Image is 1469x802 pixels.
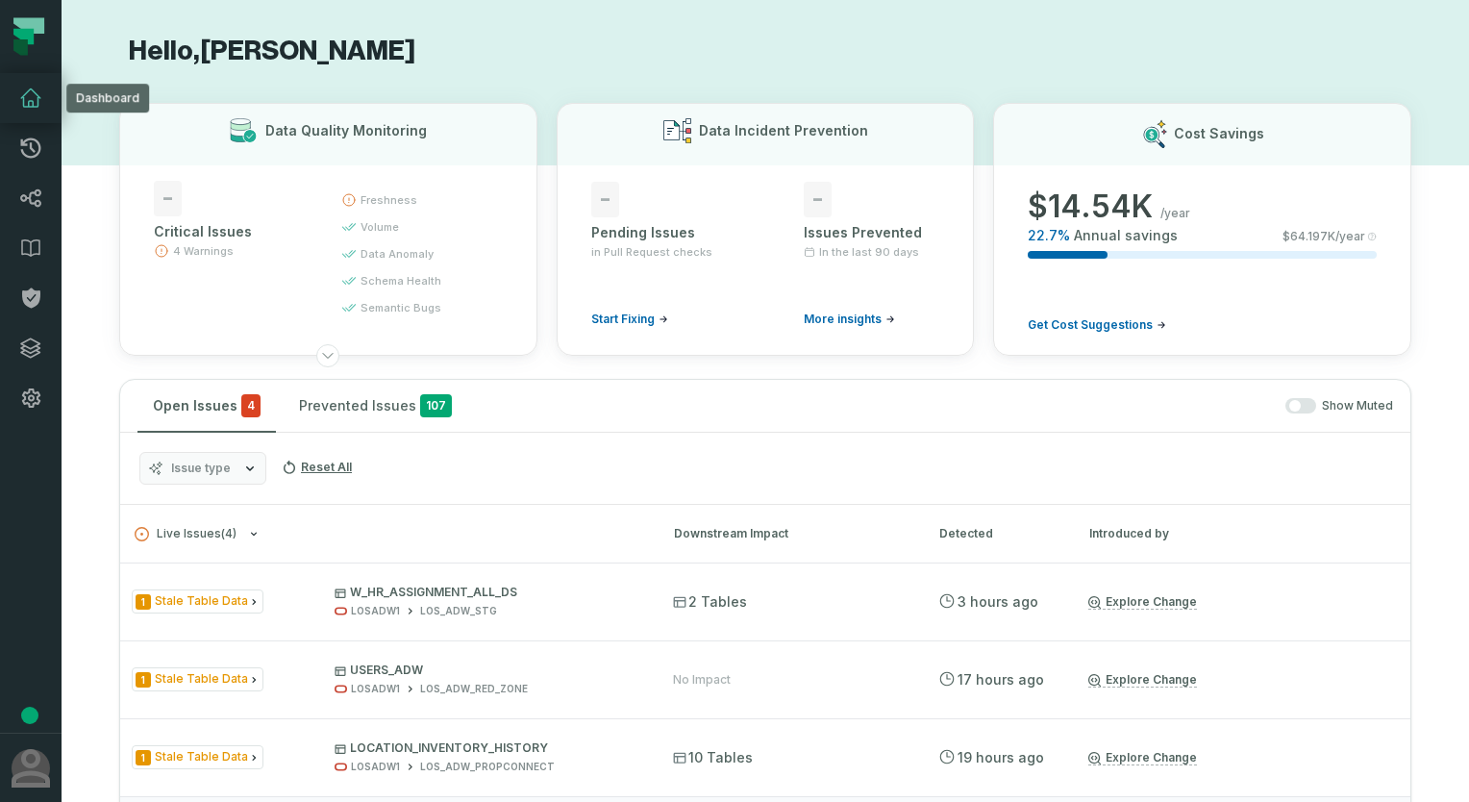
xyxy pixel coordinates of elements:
span: Annual savings [1074,226,1178,245]
div: No Impact [673,672,731,688]
span: In the last 90 days [819,244,919,260]
h3: Cost Savings [1174,124,1264,143]
button: Open Issues [137,380,276,432]
p: LOCATION_INVENTORY_HISTORY [335,740,638,756]
span: 10 Tables [673,748,753,767]
a: Get Cost Suggestions [1028,317,1166,333]
span: semantic bugs [361,300,441,315]
div: Downstream Impact [674,525,905,542]
div: LOS_ADW_STG [420,604,497,618]
div: Detected [939,525,1055,542]
a: Explore Change [1088,594,1197,610]
div: Critical Issues [154,222,307,241]
a: Explore Change [1088,750,1197,765]
a: Explore Change [1088,672,1197,688]
relative-time: Sep 24, 2025, 1:34 PM MDT [958,749,1044,765]
relative-time: Sep 25, 2025, 5:32 AM MDT [958,593,1038,610]
button: Live Issues(4) [135,527,639,541]
div: Tooltip anchor [21,707,38,724]
span: Live Issues ( 4 ) [135,527,237,541]
h3: Data Quality Monitoring [265,121,427,140]
span: Severity [136,594,151,610]
div: LOSADW1 [351,604,400,618]
p: USERS_ADW [335,663,638,678]
span: $ 14.54K [1028,188,1153,226]
span: Issue type [171,461,231,476]
div: LOSADW1 [351,760,400,774]
div: Show Muted [475,398,1393,414]
button: Cost Savings$14.54K/year22.7%Annual savings$64.197K/yearGet Cost Suggestions [993,103,1411,356]
h3: Data Incident Prevention [699,121,868,140]
a: More insights [804,312,895,327]
span: in Pull Request checks [591,244,712,260]
span: Start Fixing [591,312,655,327]
span: - [591,182,619,217]
div: LOS_ADW_PROPCONNECT [420,760,555,774]
span: Severity [136,750,151,765]
span: 4 Warnings [173,243,234,259]
span: More insights [804,312,882,327]
button: Prevented Issues [284,380,467,432]
span: freshness [361,192,417,208]
h1: Hello, [PERSON_NAME] [119,35,1411,68]
span: Get Cost Suggestions [1028,317,1153,333]
span: 22.7 % [1028,226,1070,245]
a: Start Fixing [591,312,668,327]
span: critical issues and errors combined [241,394,261,417]
span: /year [1160,206,1190,221]
span: 107 [420,394,452,417]
div: LOSADW1 [351,682,400,696]
div: Issues Prevented [804,223,939,242]
span: data anomaly [361,246,434,262]
span: Issue Type [132,667,263,691]
div: Introduced by [1089,525,1262,542]
span: Severity [136,672,151,688]
button: Data Incident Prevention-Pending Issuesin Pull Request checksStart Fixing-Issues PreventedIn the ... [557,103,975,356]
span: volume [361,219,399,235]
div: LOS_ADW_RED_ZONE [420,682,528,696]
span: Issue Type [132,745,263,769]
div: Dashboard [66,84,149,113]
span: 2 Tables [673,592,747,612]
span: - [804,182,832,217]
span: $ 64.197K /year [1282,229,1365,244]
relative-time: Sep 24, 2025, 3:34 PM MDT [958,671,1044,688]
span: schema health [361,273,441,288]
span: - [154,181,182,216]
p: W_HR_ASSIGNMENT_ALL_DS [335,585,638,600]
button: Reset All [274,452,360,483]
button: Issue type [139,452,266,485]
div: Pending Issues [591,223,727,242]
button: Data Quality Monitoring-Critical Issues4 Warningsfreshnessvolumedata anomalyschema healthsemantic... [119,103,537,356]
span: Issue Type [132,589,263,614]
